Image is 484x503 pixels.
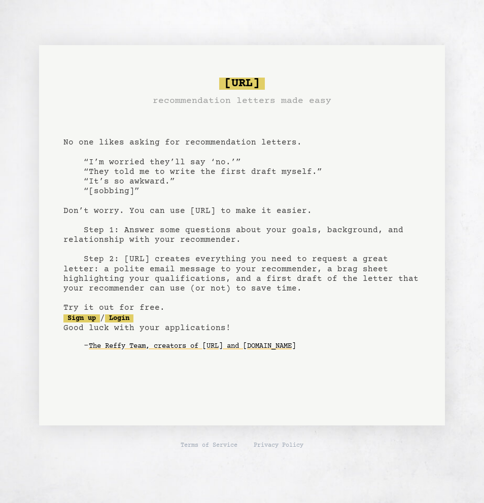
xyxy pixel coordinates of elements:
a: Terms of Service [181,442,237,450]
h3: recommendation letters made easy [153,94,331,108]
span: [URL] [219,78,265,90]
a: Privacy Policy [254,442,303,450]
a: Sign up [63,314,100,322]
a: The Reffy Team, creators of [URL] and [DOMAIN_NAME] [89,338,296,354]
pre: No one likes asking for recommendation letters. “I’m worried they’ll say ‘no.’” “They told me to ... [63,74,421,371]
a: Login [105,314,133,322]
div: - [84,341,421,351]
